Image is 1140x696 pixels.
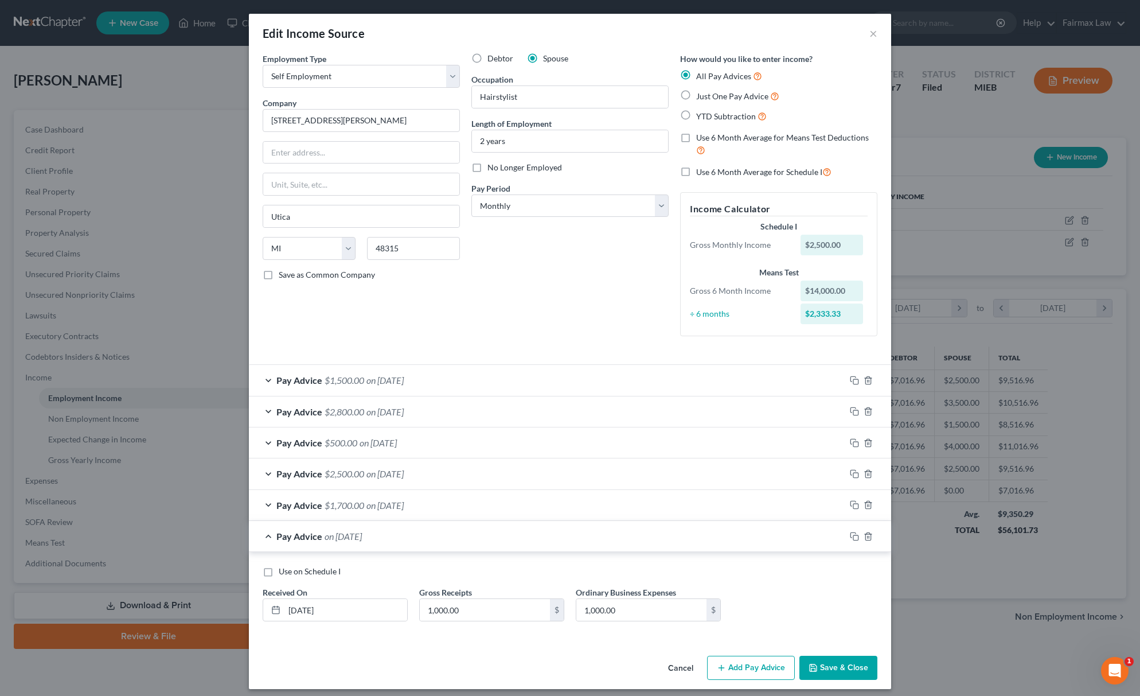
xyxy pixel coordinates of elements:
[543,53,568,63] span: Spouse
[279,270,375,279] span: Save as Common Company
[696,111,756,121] span: YTD Subtraction
[487,162,562,172] span: No Longer Employed
[366,500,404,511] span: on [DATE]
[325,375,364,386] span: $1,500.00
[801,281,864,301] div: $14,000.00
[696,133,869,142] span: Use 6 Month Average for Means Test Deductions
[696,167,822,177] span: Use 6 Month Average for Schedule I
[707,656,795,680] button: Add Pay Advice
[276,500,322,511] span: Pay Advice
[576,599,706,621] input: 0.00
[690,267,868,278] div: Means Test
[360,437,397,448] span: on [DATE]
[471,73,513,85] label: Occupation
[659,657,702,680] button: Cancel
[263,25,365,41] div: Edit Income Source
[799,656,877,680] button: Save & Close
[420,599,550,621] input: 0.00
[471,184,510,193] span: Pay Period
[696,91,768,101] span: Just One Pay Advice
[279,566,341,576] span: Use on Schedule I
[696,71,751,81] span: All Pay Advices
[366,468,404,479] span: on [DATE]
[325,406,364,417] span: $2,800.00
[472,86,668,108] input: --
[263,54,326,64] span: Employment Type
[276,406,322,417] span: Pay Advice
[263,173,459,195] input: Unit, Suite, etc...
[276,468,322,479] span: Pay Advice
[1125,657,1134,666] span: 1
[690,202,868,216] h5: Income Calculator
[263,98,296,108] span: Company
[706,599,720,621] div: $
[684,239,795,251] div: Gross Monthly Income
[801,304,864,324] div: $2,333.33
[367,237,460,260] input: Enter zip...
[550,599,564,621] div: $
[576,586,676,598] label: Ordinary Business Expenses
[263,109,460,132] input: Search company by name...
[276,375,322,386] span: Pay Advice
[325,531,362,542] span: on [DATE]
[1101,657,1129,685] iframe: Intercom live chat
[680,53,813,65] label: How would you like to enter income?
[471,118,552,130] label: Length of Employment
[276,437,322,448] span: Pay Advice
[284,599,407,621] input: MM/DD/YYYY
[276,531,322,542] span: Pay Advice
[487,53,513,63] span: Debtor
[419,586,472,598] label: Gross Receipts
[325,437,357,448] span: $500.00
[690,221,868,232] div: Schedule I
[325,500,364,511] span: $1,700.00
[366,375,404,386] span: on [DATE]
[325,468,364,479] span: $2,500.00
[684,285,795,297] div: Gross 6 Month Income
[263,142,459,164] input: Enter address...
[801,235,864,255] div: $2,500.00
[366,406,404,417] span: on [DATE]
[472,130,668,152] input: ex: 2 years
[684,308,795,320] div: ÷ 6 months
[869,26,877,40] button: ×
[263,588,307,597] span: Received On
[263,205,459,227] input: Enter city...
